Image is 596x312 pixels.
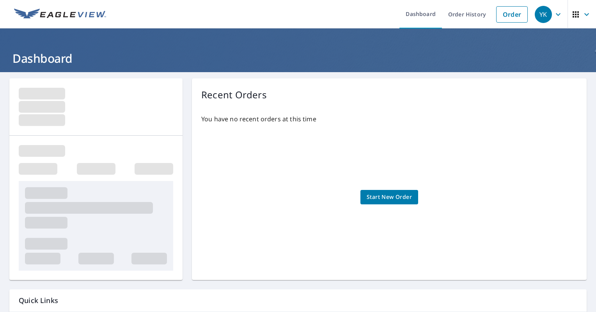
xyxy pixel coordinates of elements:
[201,88,267,102] p: Recent Orders
[360,190,418,204] a: Start New Order
[19,296,577,305] p: Quick Links
[9,50,587,66] h1: Dashboard
[201,114,577,124] p: You have no recent orders at this time
[535,6,552,23] div: YK
[496,6,528,23] a: Order
[367,192,412,202] span: Start New Order
[14,9,106,20] img: EV Logo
